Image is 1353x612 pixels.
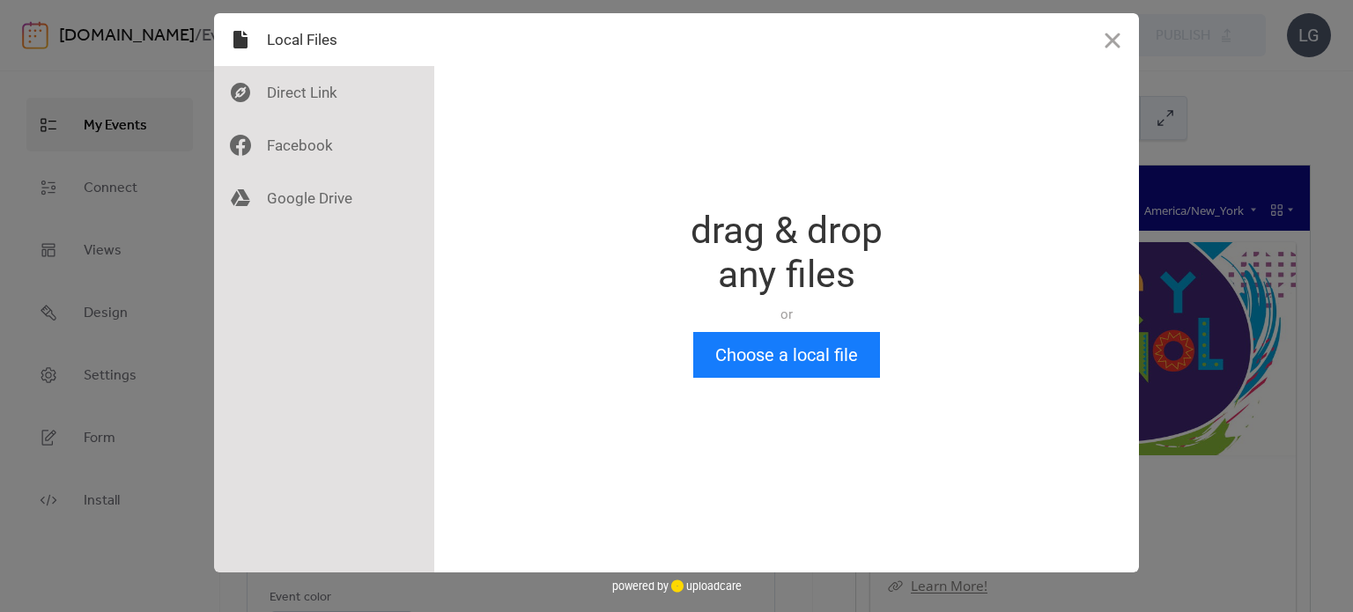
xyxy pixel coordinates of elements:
a: uploadcare [669,579,742,593]
button: Close [1086,13,1139,66]
div: powered by [612,572,742,599]
div: or [691,306,883,323]
button: Choose a local file [693,332,880,378]
div: Direct Link [214,66,434,119]
div: drag & drop any files [691,209,883,297]
div: Local Files [214,13,434,66]
div: Google Drive [214,172,434,225]
div: Facebook [214,119,434,172]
